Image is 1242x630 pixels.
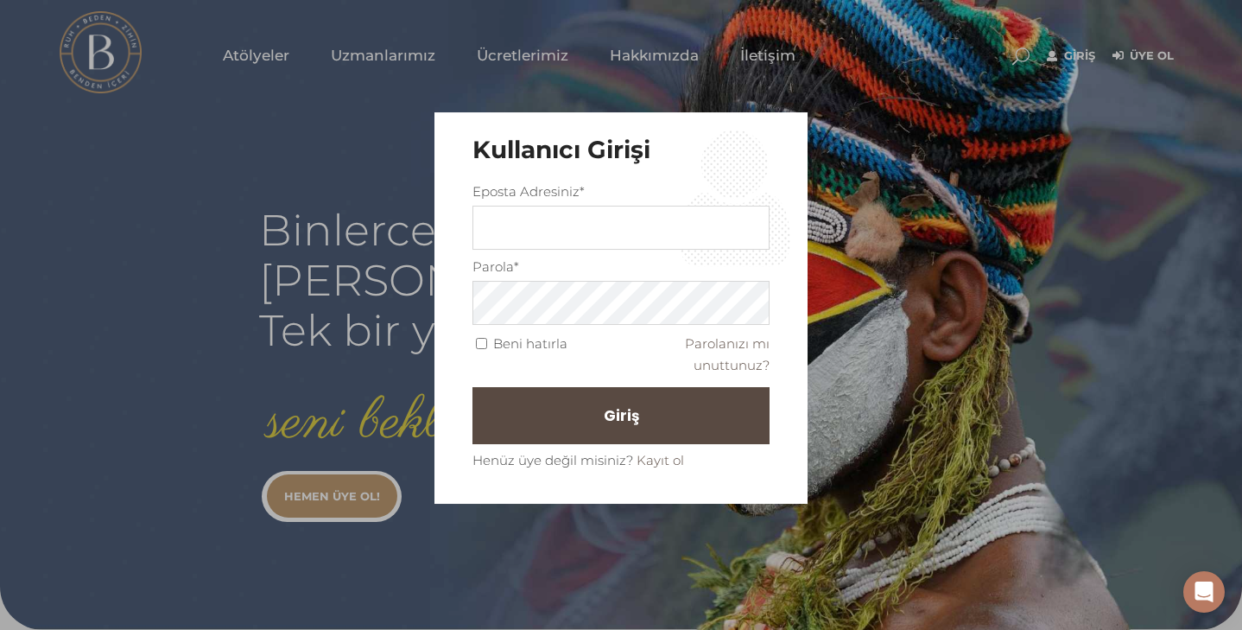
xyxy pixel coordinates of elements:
label: Beni hatırla [493,333,567,354]
button: Giriş [472,387,770,444]
div: Open Intercom Messenger [1183,571,1225,613]
label: Eposta Adresiniz* [472,181,585,202]
a: Parolanızı mı unuttunuz? [685,335,770,373]
span: Giriş [604,401,639,430]
label: Parola* [472,256,519,277]
h3: Kullanıcı Girişi [472,136,770,165]
input: Üç veya daha fazla karakter [472,206,770,250]
span: Henüz üye değil misiniz? [472,452,633,468]
a: Kayıt ol [637,452,684,468]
